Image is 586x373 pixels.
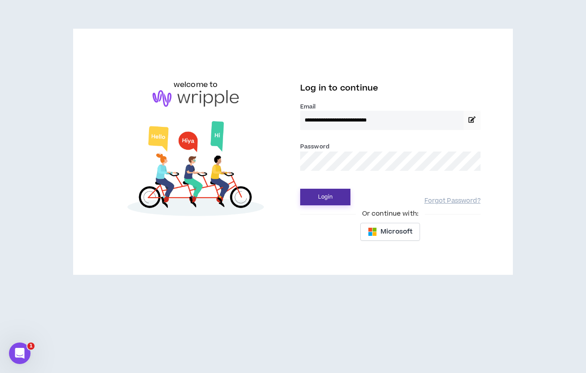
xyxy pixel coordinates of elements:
span: Or continue with: [356,209,425,219]
button: Microsoft [360,223,420,241]
img: Welcome to Wripple [105,116,286,224]
label: Email [300,103,481,111]
label: Password [300,143,329,151]
iframe: Intercom live chat [9,343,31,364]
img: logo-brand.png [153,90,239,107]
span: 1 [27,343,35,350]
span: Log in to continue [300,82,378,94]
button: Login [300,189,350,205]
span: Microsoft [380,227,412,237]
h6: welcome to [174,79,218,90]
a: Forgot Password? [424,197,481,205]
